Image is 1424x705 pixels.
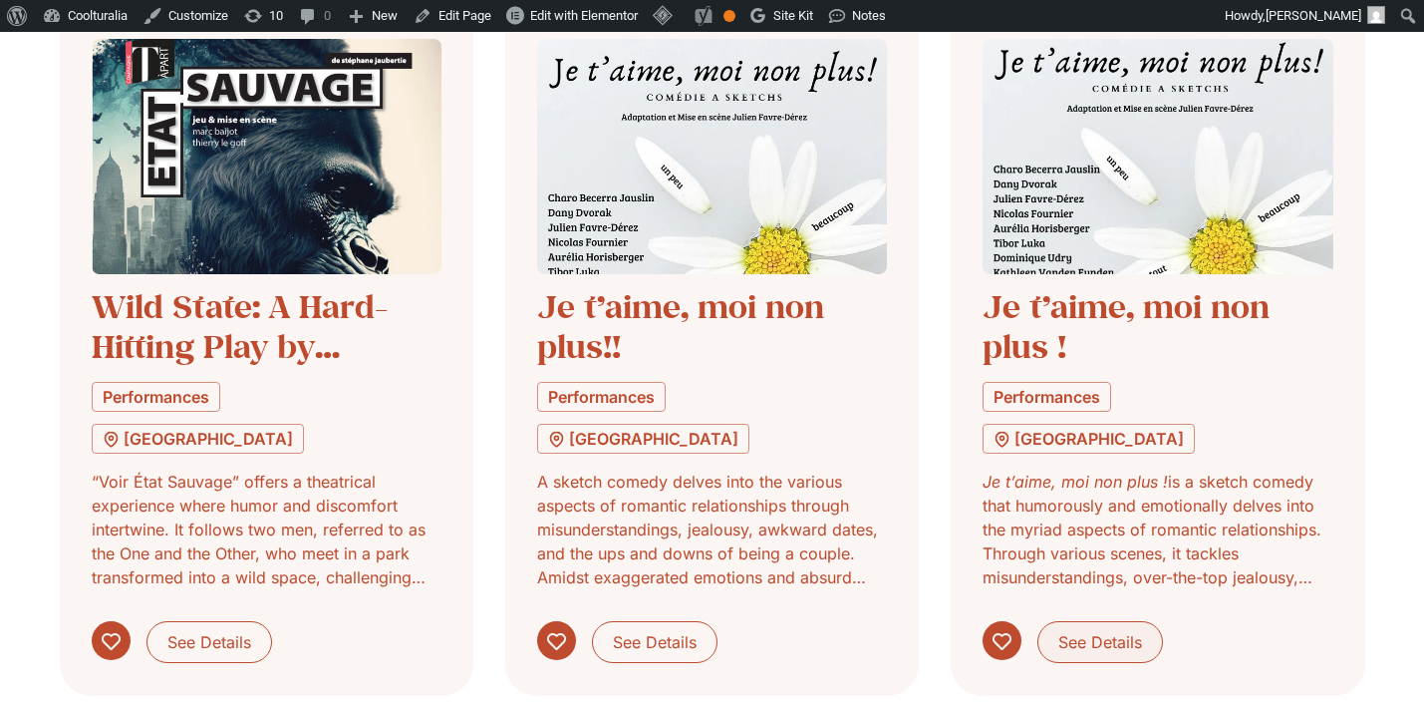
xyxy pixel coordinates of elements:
a: Performances [92,382,220,412]
p: is a sketch comedy that humorously and emotionally delves into the myriad aspects of romantic rel... [983,470,1332,589]
img: Coolturalia - Je t'aime, moi non plus!! [537,39,887,274]
span: Site Kit [773,8,813,23]
a: Je t’aime, moi non plus ! [983,285,1270,367]
p: “Voir État Sauvage” offers a theatrical experience where humor and discomfort intertwine. It foll... [92,470,441,589]
a: [GEOGRAPHIC_DATA] [92,424,304,454]
a: See Details [1037,621,1163,663]
em: Je t’aime, moi non plus ! [983,472,1168,492]
span: Edit with Elementor [530,8,638,23]
a: Je t’aime, moi non plus!! [537,285,824,367]
span: [PERSON_NAME] [1266,8,1361,23]
p: A sketch comedy delves into the various aspects of romantic relationships through misunderstandin... [537,470,887,589]
span: See Details [613,630,697,654]
a: Performances [537,382,666,412]
a: [GEOGRAPHIC_DATA] [983,424,1195,454]
a: See Details [592,621,717,663]
div: OK [723,10,735,22]
a: [GEOGRAPHIC_DATA] [537,424,749,454]
span: See Details [167,630,251,654]
img: Coolturalia - État sauvage Une pièce coup de poing de Stéphane Jaubertie par la Cie T à Part [92,39,441,274]
a: See Details [146,621,272,663]
a: Performances [983,382,1111,412]
span: See Details [1058,630,1142,654]
img: Coolturalia - Je t'aime, moi non plus ! [983,39,1332,274]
